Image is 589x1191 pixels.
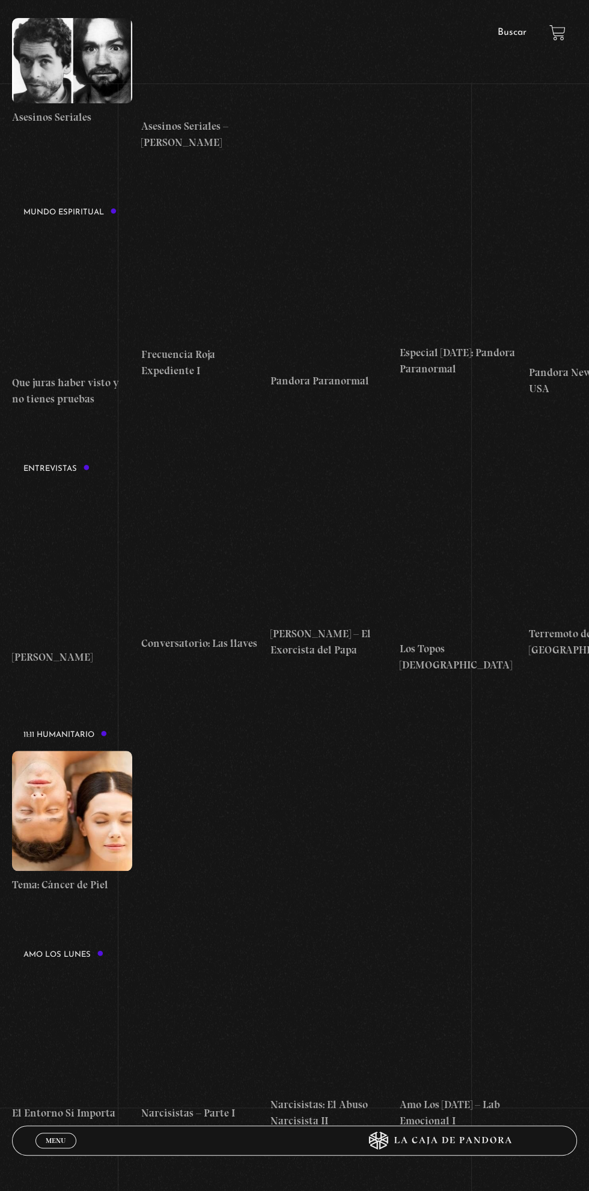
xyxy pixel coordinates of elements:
[400,971,520,1129] a: Amo Los [DATE] – Lab Emocional I
[141,347,261,379] h4: Frecuencia Roja Expediente I
[141,485,261,673] a: Conversatorio: Las llaves
[270,626,391,658] h4: [PERSON_NAME] – El Exorcista del Papa
[270,485,391,673] a: [PERSON_NAME] – El Exorcista del Papa
[270,373,391,389] h4: Pandora Paranormal
[400,1097,520,1129] h4: Amo Los [DATE] – Lab Emocional I
[400,485,520,673] a: Los Topos [DEMOGRAPHIC_DATA]
[141,118,261,151] h4: Asesinos Seriales – [PERSON_NAME]
[549,25,566,41] a: View your shopping cart
[12,751,132,893] a: Tema: Cáncer de Piel
[12,375,132,407] h4: Que juras haber visto y no tienes pruebas
[141,1105,261,1121] h4: Narcisistas – Parte I
[270,1097,391,1129] h4: Narcisistas: El Abuso Narcisista II
[12,1105,132,1121] h4: El Entorno Sí Importa
[400,641,520,673] h4: Los Topos [DEMOGRAPHIC_DATA]
[270,228,391,407] a: Pandora Paranormal
[12,109,132,126] h4: Asesinos Seriales
[46,1137,66,1144] span: Menu
[12,971,132,1129] a: El Entorno Sí Importa
[400,345,520,377] h4: Especial [DATE]: Pandora Paranormal
[141,635,261,652] h4: Conversatorio: Las llaves
[23,730,108,739] h3: 11:11 Humanitario
[23,950,104,959] h3: Amo los Lunes
[12,485,132,673] a: [PERSON_NAME]
[498,28,526,37] a: Buscar
[12,649,132,665] h4: [PERSON_NAME]
[12,228,132,407] a: Que juras haber visto y no tienes pruebas
[270,971,391,1129] a: Narcisistas: El Abuso Narcisista II
[141,228,261,407] a: Frecuencia Roja Expediente I
[12,877,132,893] h4: Tema: Cáncer de Piel
[23,208,117,216] h3: Mundo Espiritual
[400,228,520,407] a: Especial [DATE]: Pandora Paranormal
[141,971,261,1129] a: Narcisistas – Parte I
[23,464,90,473] h3: Entrevistas
[42,1147,70,1155] span: Cerrar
